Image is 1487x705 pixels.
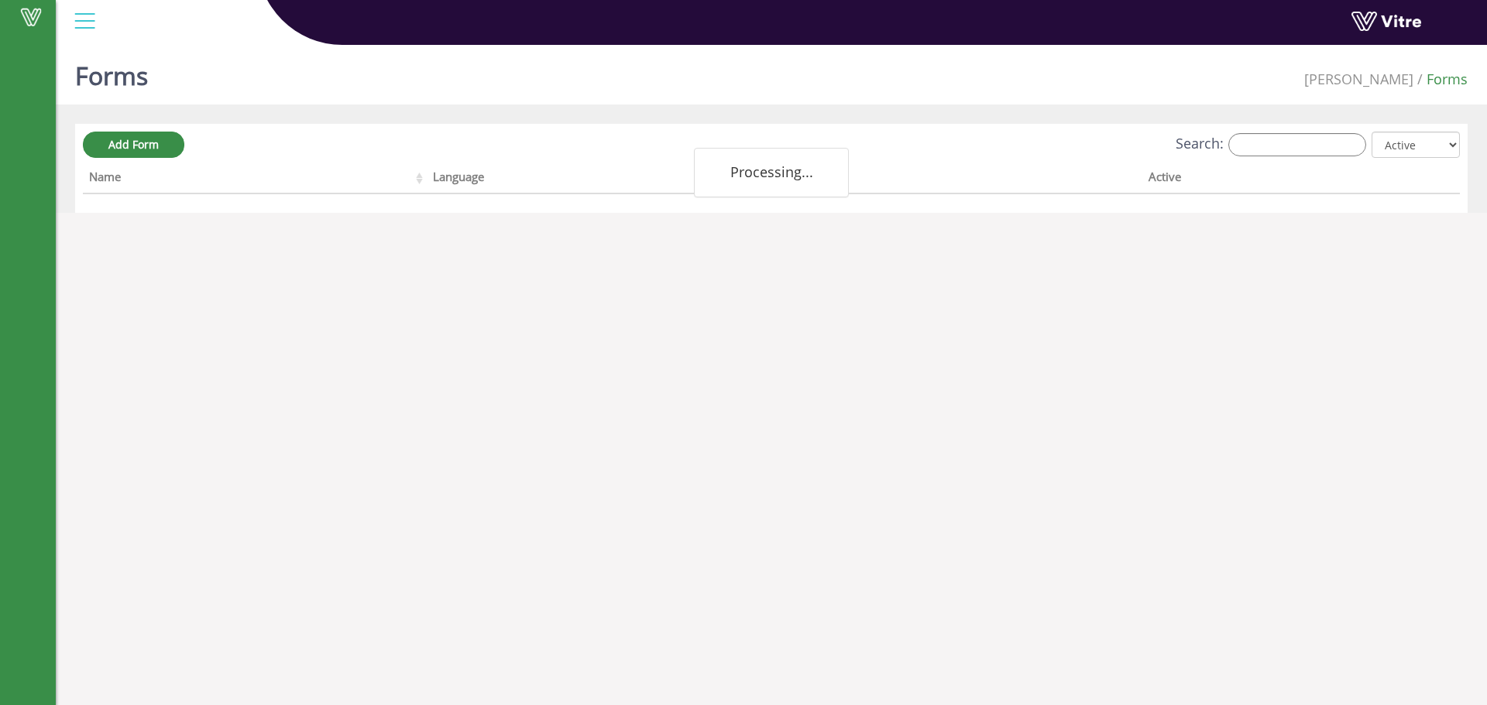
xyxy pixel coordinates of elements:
a: Add Form [83,132,184,158]
span: Add Form [108,137,159,152]
th: Language [427,165,786,194]
div: Processing... [694,148,849,197]
h1: Forms [75,39,148,104]
th: Name [83,165,427,194]
li: Forms [1413,70,1468,90]
label: Search: [1176,133,1366,156]
span: 379 [1304,70,1413,88]
input: Search: [1228,133,1366,156]
th: Active [1142,165,1391,194]
th: Company [787,165,1142,194]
